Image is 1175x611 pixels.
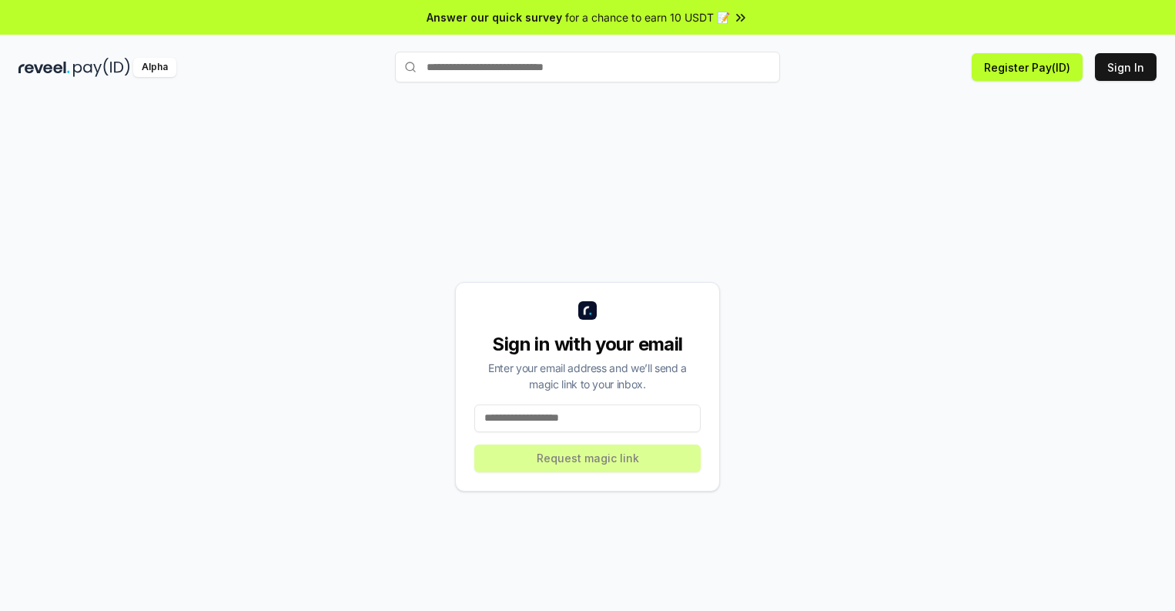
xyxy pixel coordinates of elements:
div: Enter your email address and we’ll send a magic link to your inbox. [474,360,701,392]
div: Alpha [133,58,176,77]
span: Answer our quick survey [427,9,562,25]
button: Register Pay(ID) [972,53,1083,81]
img: pay_id [73,58,130,77]
img: reveel_dark [18,58,70,77]
img: logo_small [578,301,597,320]
span: for a chance to earn 10 USDT 📝 [565,9,730,25]
div: Sign in with your email [474,332,701,357]
button: Sign In [1095,53,1157,81]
